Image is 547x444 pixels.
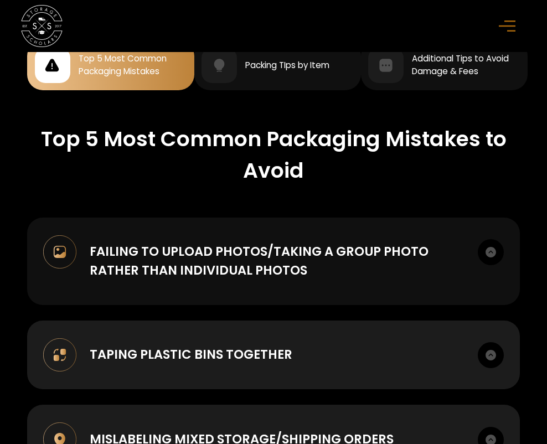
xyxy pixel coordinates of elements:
[27,123,519,186] div: Top 5 Most Common Packaging Mistakes to Avoid
[245,59,329,72] div: Packing TIps by Item
[21,5,63,47] a: home
[90,345,292,364] div: Taping plastic bins together
[90,242,462,280] div: Failing to upload photos/taking a group photo rather than individual photos
[412,53,520,78] div: Additional Tips to Avoid Damage & Fees
[493,9,526,43] div: menu
[79,53,167,78] div: Top 5 Most Common Packaging Mistakes
[21,5,63,47] img: Storage Scholars main logo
